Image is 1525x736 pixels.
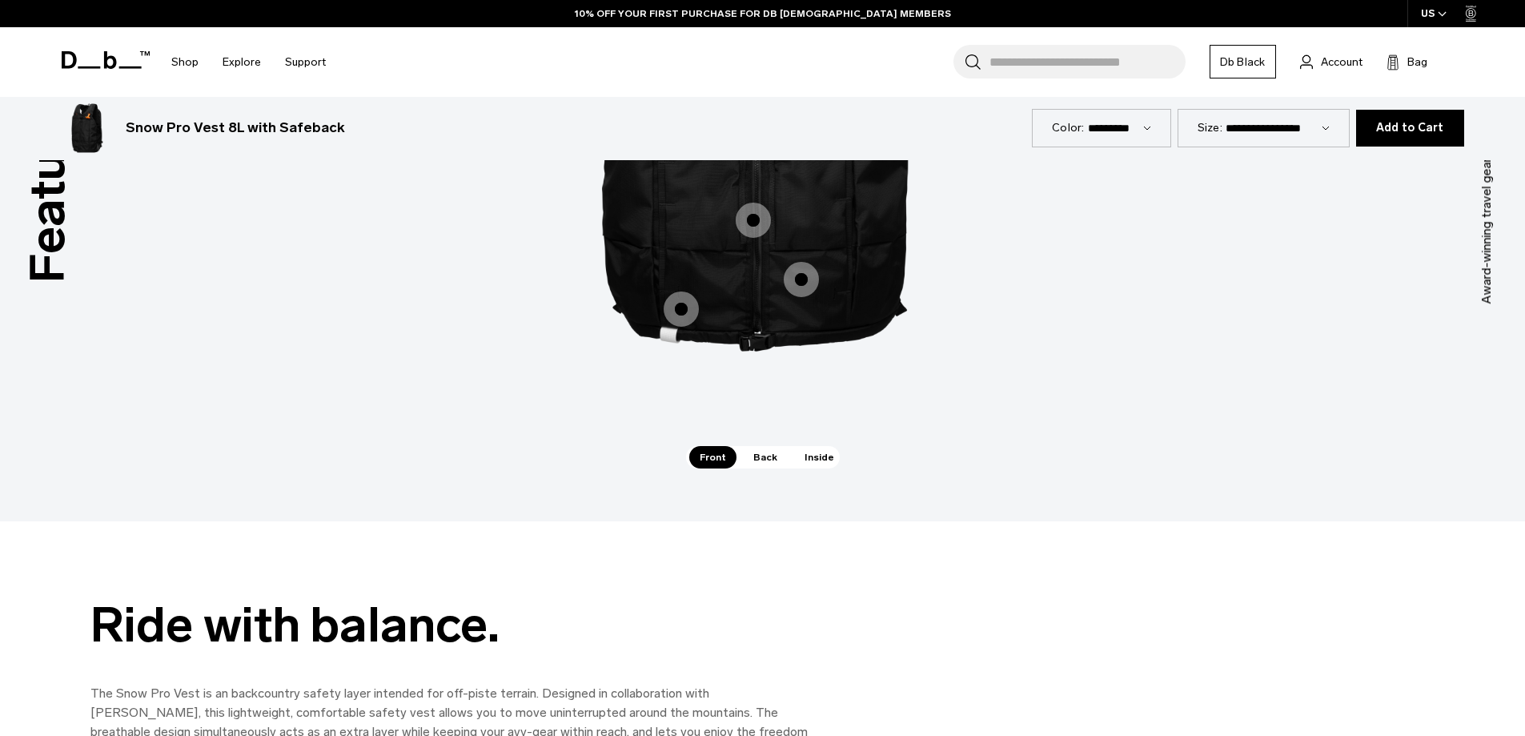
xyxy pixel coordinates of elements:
a: Db Black [1210,45,1276,78]
a: Explore [223,34,261,90]
div: Ride with balance. [90,598,811,652]
span: Front [689,446,736,469]
button: Bag [1387,52,1427,71]
span: Add to Cart [1376,122,1444,135]
a: 10% OFF YOUR FIRST PURCHASE FOR DB [DEMOGRAPHIC_DATA] MEMBERS [575,6,951,21]
h3: Snow Pro Vest 8L with Safeback [126,118,345,139]
nav: Main Navigation [159,27,338,97]
span: Bag [1407,54,1427,70]
label: Color: [1052,119,1085,136]
button: Add to Cart [1356,110,1464,147]
a: Support [285,34,326,90]
h3: Features [11,82,85,283]
a: Shop [171,34,199,90]
span: Inside [794,446,845,469]
label: Size: [1198,119,1222,136]
span: Back [743,446,788,469]
span: Account [1321,54,1362,70]
a: Account [1300,52,1362,71]
img: Snow Pro Vest 8L with Safeback [62,103,113,154]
